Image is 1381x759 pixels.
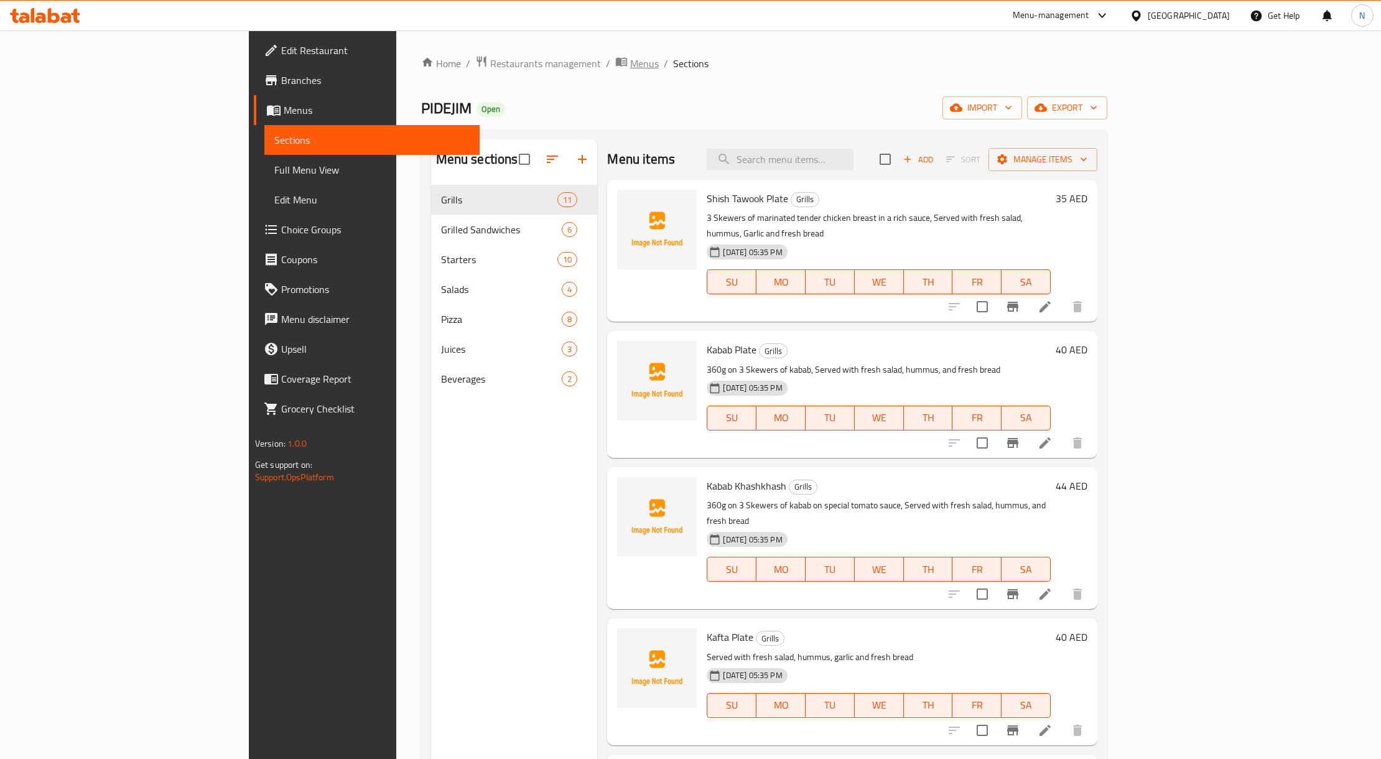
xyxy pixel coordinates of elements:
[441,282,562,297] span: Salads
[441,252,558,267] span: Starters
[957,409,997,427] span: FR
[952,100,1012,116] span: import
[562,371,577,386] div: items
[761,561,801,579] span: MO
[1038,723,1053,738] a: Edit menu item
[707,477,786,495] span: Kabab Khashkhash
[287,435,307,452] span: 1.0.0
[872,146,898,172] span: Select section
[969,430,995,456] span: Select to update
[1002,557,1051,582] button: SA
[1062,428,1092,458] button: delete
[756,557,806,582] button: MO
[707,693,756,718] button: SU
[1037,100,1097,116] span: export
[254,244,480,274] a: Coupons
[562,282,577,297] div: items
[264,155,480,185] a: Full Menu View
[707,650,1051,665] p: Served with fresh salad, hummus, garlic and fresh bread
[441,371,562,386] span: Beverages
[904,693,953,718] button: TH
[712,696,751,714] span: SU
[431,364,598,394] div: Beverages2
[562,284,577,296] span: 4
[617,190,697,269] img: Shish Tawook Plate
[942,96,1022,119] button: import
[898,150,938,169] button: Add
[562,224,577,236] span: 6
[281,282,470,297] span: Promotions
[904,269,953,294] button: TH
[855,693,904,718] button: WE
[1013,8,1089,23] div: Menu-management
[756,693,806,718] button: MO
[254,334,480,364] a: Upsell
[567,144,597,174] button: Add section
[707,149,853,170] input: search
[898,150,938,169] span: Add item
[254,65,480,95] a: Branches
[718,382,787,394] span: [DATE] 05:35 PM
[673,56,709,71] span: Sections
[431,304,598,334] div: Pizza8
[718,669,787,681] span: [DATE] 05:35 PM
[707,406,756,431] button: SU
[431,334,598,364] div: Juices3
[806,557,855,582] button: TU
[606,56,610,71] li: /
[431,185,598,215] div: Grills11
[274,192,470,207] span: Edit Menu
[860,273,899,291] span: WE
[274,162,470,177] span: Full Menu View
[860,409,899,427] span: WE
[998,152,1087,167] span: Manage items
[969,294,995,320] span: Select to update
[1027,96,1107,119] button: export
[1062,292,1092,322] button: delete
[630,56,659,71] span: Menus
[957,696,997,714] span: FR
[617,341,697,421] img: Kabab Plate
[441,312,562,327] div: Pizza
[909,409,948,427] span: TH
[562,312,577,327] div: items
[988,148,1097,171] button: Manage items
[441,342,562,356] div: Juices
[811,409,850,427] span: TU
[537,144,567,174] span: Sort sections
[475,55,601,72] a: Restaurants management
[1002,693,1051,718] button: SA
[1056,190,1087,207] h6: 35 AED
[264,125,480,155] a: Sections
[1359,9,1365,22] span: N
[756,631,784,646] div: Grills
[789,480,817,494] span: Grills
[281,43,470,58] span: Edit Restaurant
[712,409,751,427] span: SU
[281,73,470,88] span: Branches
[431,274,598,304] div: Salads4
[860,561,899,579] span: WE
[957,273,997,291] span: FR
[712,561,751,579] span: SU
[938,150,988,169] span: Select section first
[441,192,558,207] span: Grills
[998,292,1028,322] button: Branch-specific-item
[952,557,1002,582] button: FR
[264,185,480,215] a: Edit Menu
[718,246,787,258] span: [DATE] 05:35 PM
[617,628,697,708] img: Kafta Plate
[855,557,904,582] button: WE
[811,273,850,291] span: TU
[909,696,948,714] span: TH
[707,628,753,646] span: Kafta Plate
[860,696,899,714] span: WE
[904,406,953,431] button: TH
[281,342,470,356] span: Upsell
[615,55,659,72] a: Menus
[562,222,577,237] div: items
[254,364,480,394] a: Coverage Report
